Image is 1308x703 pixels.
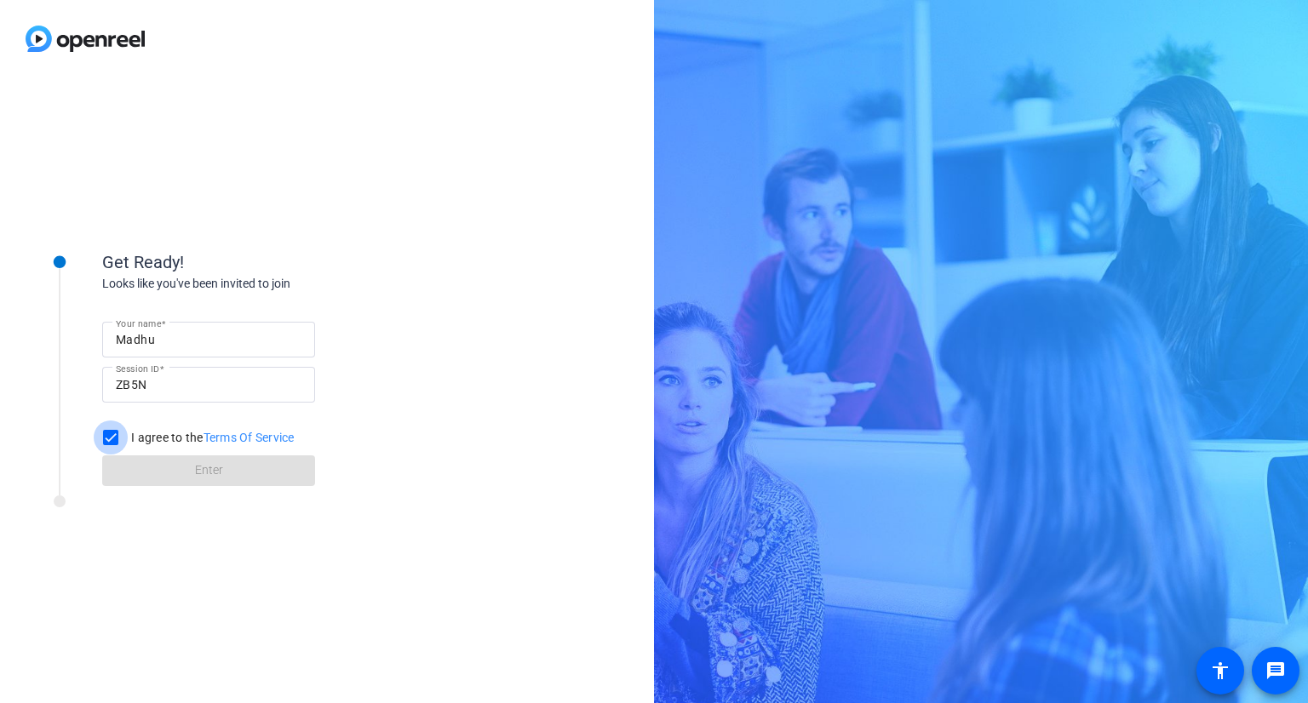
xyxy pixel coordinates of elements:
div: Get Ready! [102,249,443,275]
mat-label: Your name [116,318,161,329]
mat-icon: accessibility [1210,660,1231,681]
a: Terms Of Service [204,431,295,444]
label: I agree to the [128,429,295,446]
mat-icon: message [1265,660,1286,681]
div: Looks like you've been invited to join [102,275,443,293]
mat-label: Session ID [116,363,159,374]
